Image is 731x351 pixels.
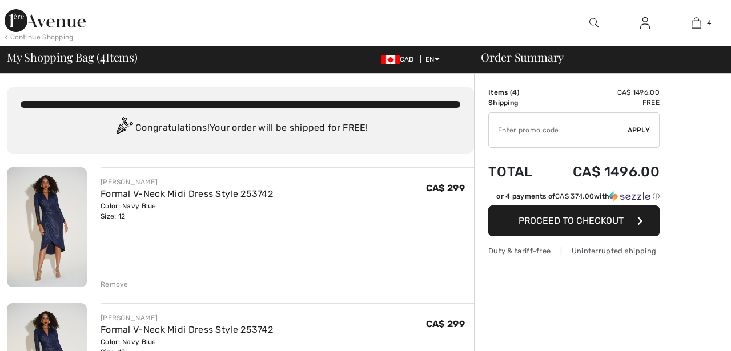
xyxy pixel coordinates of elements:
[707,18,711,28] span: 4
[631,16,659,30] a: Sign In
[467,51,724,63] div: Order Summary
[488,205,660,236] button: Proceed to Checkout
[640,16,650,30] img: My Info
[519,215,624,226] span: Proceed to Checkout
[5,32,74,42] div: < Continue Shopping
[589,16,599,30] img: search the website
[5,9,86,32] img: 1ère Avenue
[555,192,594,200] span: CA$ 374.00
[546,87,660,98] td: CA$ 1496.00
[426,183,465,193] span: CA$ 299
[671,16,721,30] a: 4
[546,152,660,191] td: CA$ 1496.00
[488,87,546,98] td: Items ( )
[21,117,460,140] div: Congratulations! Your order will be shipped for FREE!
[101,188,273,199] a: Formal V-Neck Midi Dress Style 253742
[381,55,419,63] span: CAD
[496,191,660,201] div: or 4 payments of with
[426,318,465,329] span: CA$ 299
[488,98,546,108] td: Shipping
[609,191,650,201] img: Sezzle
[101,324,273,335] a: Formal V-Neck Midi Dress Style 253742
[381,55,400,64] img: Canadian Dollar
[546,98,660,108] td: Free
[488,245,660,256] div: Duty & tariff-free | Uninterrupted shipping
[7,167,87,287] img: Formal V-Neck Midi Dress Style 253742
[628,125,650,135] span: Apply
[425,55,440,63] span: EN
[100,49,106,63] span: 4
[7,51,138,63] span: My Shopping Bag ( Items)
[692,16,701,30] img: My Bag
[101,201,273,221] div: Color: Navy Blue Size: 12
[489,113,628,147] input: Promo code
[512,88,517,96] span: 4
[488,152,546,191] td: Total
[101,313,273,323] div: [PERSON_NAME]
[101,279,128,289] div: Remove
[488,191,660,205] div: or 4 payments ofCA$ 374.00withSezzle Click to learn more about Sezzle
[113,117,135,140] img: Congratulation2.svg
[101,177,273,187] div: [PERSON_NAME]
